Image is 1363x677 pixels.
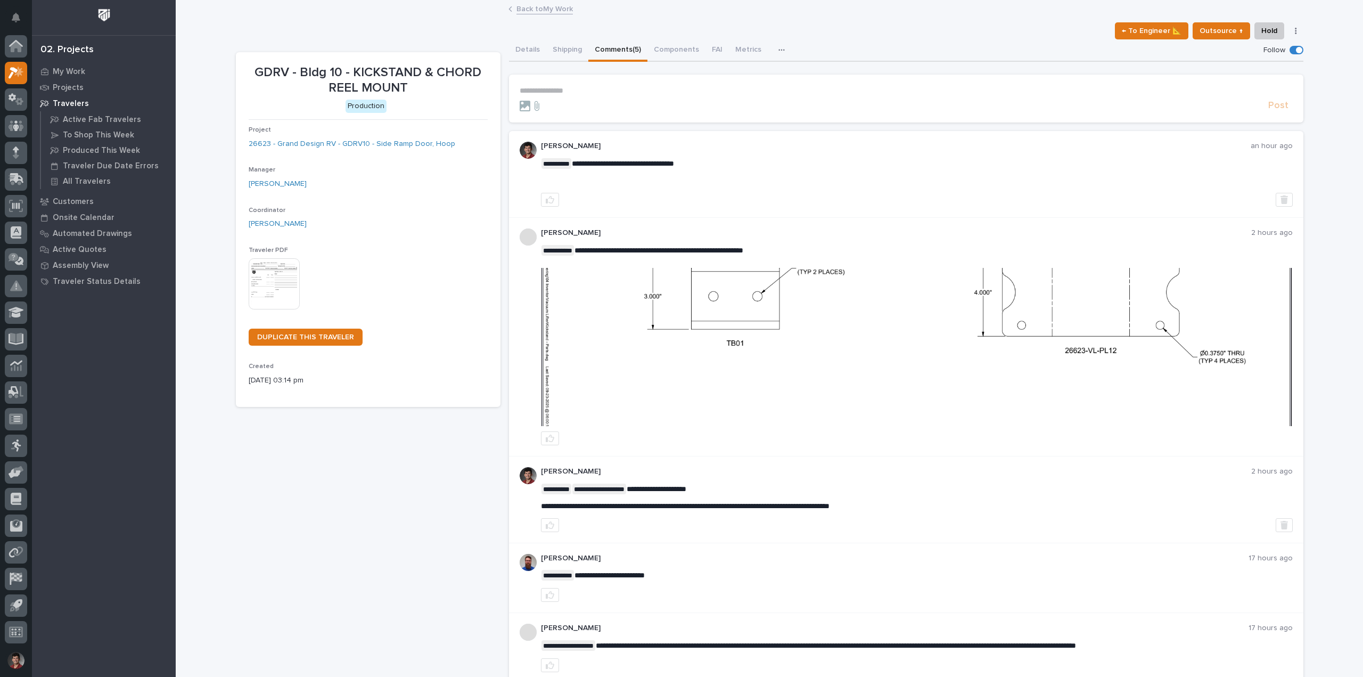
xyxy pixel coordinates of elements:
[516,2,573,14] a: Back toMy Work
[249,127,271,133] span: Project
[5,6,27,29] button: Notifications
[705,39,729,62] button: FAI
[53,245,106,255] p: Active Quotes
[541,588,559,602] button: like this post
[1251,229,1293,238] p: 2 hours ago
[53,277,141,287] p: Traveler Status Details
[541,467,1251,476] p: [PERSON_NAME]
[249,375,488,386] p: [DATE] 03:14 pm
[520,554,537,571] img: 6hTokn1ETDGPf9BPokIQ
[346,100,387,113] div: Production
[1193,22,1250,39] button: Outsource ↑
[249,178,307,190] a: [PERSON_NAME]
[53,83,84,93] p: Projects
[32,95,176,111] a: Travelers
[1115,22,1188,39] button: ← To Engineer 📐
[249,167,275,173] span: Manager
[1276,518,1293,532] button: Delete post
[546,39,588,62] button: Shipping
[53,213,114,223] p: Onsite Calendar
[32,193,176,209] a: Customers
[1264,100,1293,112] button: Post
[53,197,94,207] p: Customers
[541,518,559,532] button: like this post
[541,554,1249,563] p: [PERSON_NAME]
[53,229,132,239] p: Automated Drawings
[249,363,274,370] span: Created
[647,39,705,62] button: Components
[1122,25,1181,37] span: ← To Engineer 📐
[94,5,114,25] img: Workspace Logo
[1251,142,1293,151] p: an hour ago
[1254,22,1284,39] button: Hold
[588,39,647,62] button: Comments (5)
[41,127,176,142] a: To Shop This Week
[32,257,176,273] a: Assembly View
[541,431,559,445] button: like this post
[1263,46,1285,55] p: Follow
[32,63,176,79] a: My Work
[257,333,354,341] span: DUPLICATE THIS TRAVELER
[41,158,176,173] a: Traveler Due Date Errors
[541,624,1249,633] p: [PERSON_NAME]
[63,177,111,186] p: All Travelers
[249,329,363,346] a: DUPLICATE THIS TRAVELER
[729,39,768,62] button: Metrics
[53,99,89,109] p: Travelers
[41,174,176,189] a: All Travelers
[41,112,176,127] a: Active Fab Travelers
[541,229,1251,238] p: [PERSON_NAME]
[1249,624,1293,633] p: 17 hours ago
[520,467,537,484] img: ROij9lOReuV7WqYxWfnW
[32,209,176,225] a: Onsite Calendar
[63,146,140,156] p: Produced This Week
[520,142,537,159] img: ROij9lOReuV7WqYxWfnW
[41,143,176,158] a: Produced This Week
[249,138,455,150] a: 26623 - Grand Design RV - GDRV10 - Side Ramp Door, Hoop
[53,261,109,271] p: Assembly View
[1200,25,1243,37] span: Outsource ↑
[1268,100,1288,112] span: Post
[509,39,546,62] button: Details
[63,161,159,171] p: Traveler Due Date Errors
[63,115,141,125] p: Active Fab Travelers
[32,241,176,257] a: Active Quotes
[40,44,94,56] div: 02. Projects
[541,658,559,672] button: like this post
[63,130,134,140] p: To Shop This Week
[13,13,27,30] div: Notifications
[249,247,288,254] span: Traveler PDF
[249,65,488,96] p: GDRV - Bldg 10 - KICKSTAND & CHORD REEL MOUNT
[1249,554,1293,563] p: 17 hours ago
[541,193,559,207] button: like this post
[32,225,176,241] a: Automated Drawings
[249,207,285,214] span: Coordinator
[5,649,27,672] button: users-avatar
[1251,467,1293,476] p: 2 hours ago
[32,79,176,95] a: Projects
[53,67,85,77] p: My Work
[249,218,307,230] a: [PERSON_NAME]
[1261,25,1277,37] span: Hold
[32,273,176,289] a: Traveler Status Details
[1276,193,1293,207] button: Delete post
[541,142,1251,151] p: [PERSON_NAME]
